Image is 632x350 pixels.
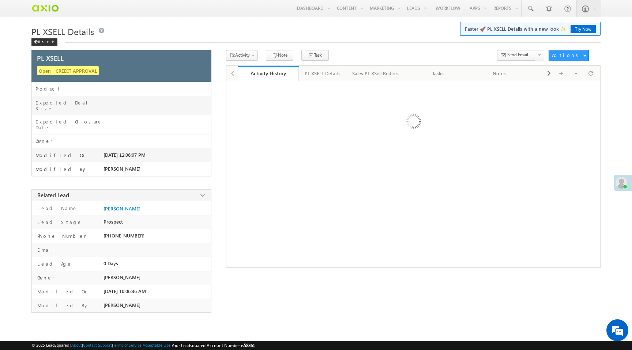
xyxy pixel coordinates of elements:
span: 0 Days [104,260,118,266]
a: Terms of Service [113,343,142,347]
label: Lead Name [35,205,78,212]
label: Phone Number [35,233,86,239]
div: Sales PL XSell Redirection [352,69,401,78]
div: Tasks [414,69,463,78]
div: Actions [552,52,581,58]
div: Notes [475,69,524,78]
label: Expected Closure Date [35,119,104,130]
a: About [71,343,82,347]
button: Actions [549,50,589,61]
span: [PERSON_NAME] [104,302,140,308]
img: Loading ... [375,85,451,160]
a: Documents [530,66,592,81]
div: PL XSELL Details [305,69,340,78]
label: Product [35,86,61,92]
label: Lead Age [35,260,72,267]
a: Acceptable Use [143,343,170,347]
span: 58361 [244,343,255,348]
a: Tasks [408,66,469,81]
span: [PERSON_NAME] [104,166,140,172]
a: Contact Support [83,343,112,347]
span: [DATE] 10:06:36 AM [104,288,146,294]
span: [DATE] 12:06:07 PM [104,152,146,158]
label: Modified On [35,152,86,158]
a: Activity History [238,66,299,81]
label: Lead Stage [35,219,82,225]
img: Custom Logo [31,2,59,15]
a: Try Now [571,25,596,33]
label: Email [35,247,61,253]
button: Note [266,50,293,61]
span: Open - CREDIT APPROVAL [37,66,99,75]
span: [PHONE_NUMBER] [104,233,144,239]
a: [PERSON_NAME] [104,206,140,212]
div: Documents [536,69,585,78]
div: Back [31,38,57,46]
label: Owner [35,274,54,281]
button: Send Email [497,50,535,61]
span: [PERSON_NAME] [104,274,140,280]
span: Faster 🚀 PL XSELL Details with a new look ✨ [465,25,596,33]
span: Related Lead [37,191,69,199]
label: Modified By [35,302,89,309]
span: © 2025 LeadSquared | | | | | [31,342,255,349]
span: Send Email [507,52,528,58]
div: Activity History [243,70,294,77]
label: Modified On [35,288,88,295]
span: PL XSELL Details [31,26,94,37]
a: Notes [469,66,531,81]
label: Modified By [35,166,87,172]
a: PL XSELL Details [299,66,346,81]
button: Task [301,50,329,61]
a: Sales PL XSell Redirection [346,66,408,81]
span: Prospect [104,219,123,225]
label: Owner [35,138,53,144]
span: Activity [235,52,250,58]
button: Activity [226,50,258,61]
span: PL XSELL [37,55,64,61]
label: Expected Deal Size [35,100,104,111]
li: Sales PL XSell Redirection [346,66,408,80]
span: Your Leadsquared Account Number is [172,343,255,348]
